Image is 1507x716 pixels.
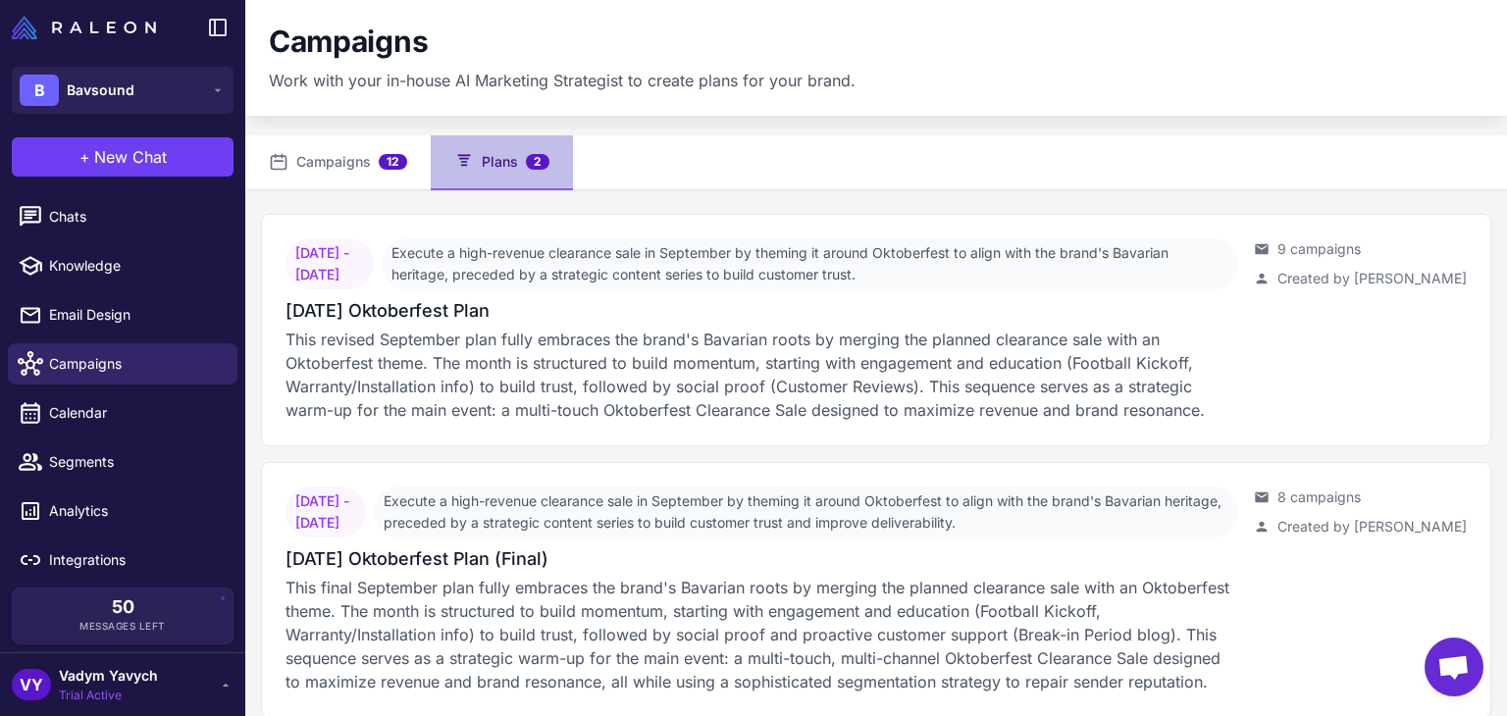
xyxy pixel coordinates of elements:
span: 12 [379,154,407,170]
span: 9 campaigns [1277,238,1361,260]
span: Campaigns [49,353,222,375]
span: [DATE] - [DATE] [286,238,374,289]
p: This revised September plan fully embraces the brand's Bavarian roots by merging the planned clea... [286,328,1238,422]
a: Campaigns [8,343,237,384]
span: Analytics [49,500,222,522]
a: Calendar [8,392,237,434]
a: Email Design [8,294,237,335]
span: 8 campaigns [1277,486,1361,508]
span: Segments [49,451,222,473]
span: Created by [PERSON_NAME] [1277,516,1467,537]
a: Analytics [8,490,237,532]
h1: Campaigns [269,24,428,61]
span: Knowledge [49,255,222,277]
span: Created by [PERSON_NAME] [1277,268,1467,289]
span: New Chat [94,145,167,169]
span: 50 [112,598,134,616]
span: Integrations [49,549,222,571]
span: 2 [526,154,549,170]
span: Messages Left [79,619,166,634]
a: Integrations [8,539,237,581]
div: VY [12,669,51,700]
span: + [79,145,90,169]
span: [DATE] - [DATE] [286,486,366,537]
span: Execute a high-revenue clearance sale in September by theming it around Oktoberfest to align with... [382,238,1238,289]
a: Segments [8,441,237,483]
a: Raleon Logo [12,16,164,39]
p: Work with your in-house AI Marketing Strategist to create plans for your brand. [269,69,856,92]
span: Email Design [49,304,222,326]
span: Chats [49,206,222,228]
h3: [DATE] Oktoberfest Plan [286,297,490,324]
a: Chats [8,196,237,237]
h3: [DATE] Oktoberfest Plan (Final) [286,545,547,572]
span: Vadym Yavych [59,665,158,687]
button: Plans2 [431,135,573,190]
button: +New Chat [12,137,234,177]
span: Bavsound [67,79,134,101]
span: Execute a high-revenue clearance sale in September by theming it around Oktoberfest to align with... [374,486,1238,537]
a: Knowledge [8,245,237,286]
img: Raleon Logo [12,16,156,39]
div: B [20,75,59,106]
p: This final September plan fully embraces the brand's Bavarian roots by merging the planned cleara... [286,576,1238,693]
button: BBavsound [12,67,234,114]
span: Calendar [49,402,222,424]
button: Campaigns12 [245,135,431,190]
div: Open chat [1425,638,1483,696]
span: Trial Active [59,687,158,704]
